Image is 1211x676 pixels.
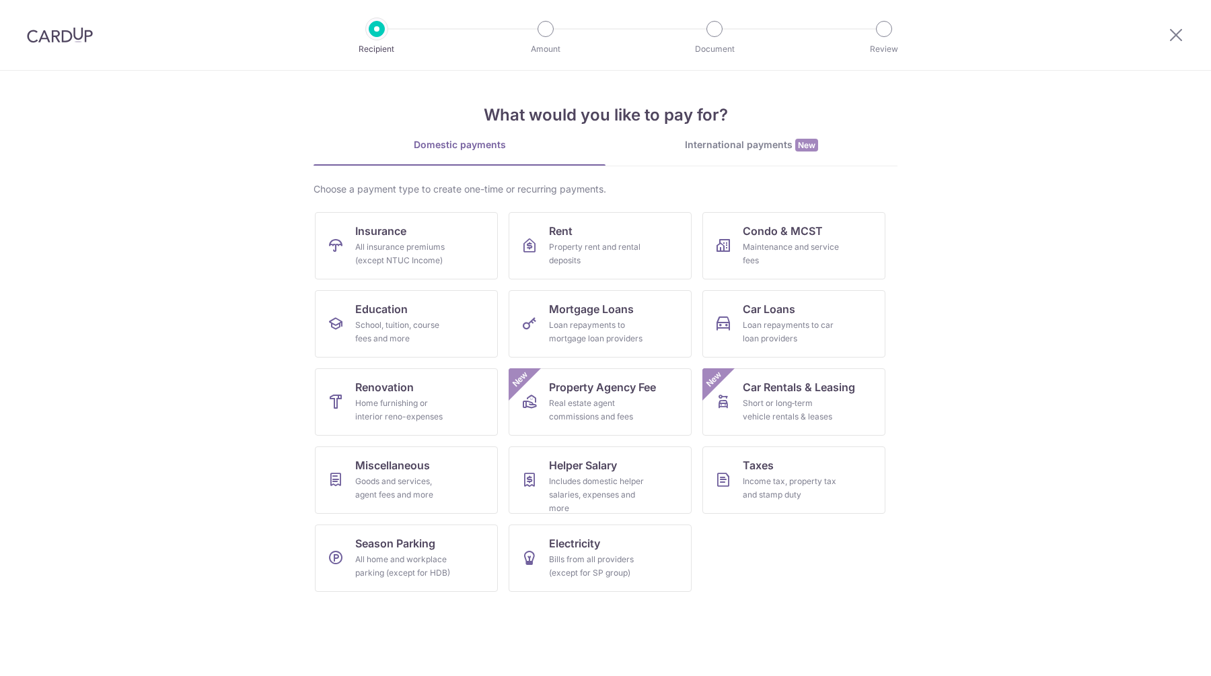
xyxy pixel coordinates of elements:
span: Mortgage Loans [549,301,634,317]
img: CardUp [27,27,93,43]
div: Home furnishing or interior reno-expenses [355,397,452,424]
a: ElectricityBills from all providers (except for SP group) [509,525,692,592]
div: Property rent and rental deposits [549,240,646,267]
p: Amount [496,42,595,56]
a: Property Agency FeeReal estate agent commissions and feesNew [509,368,692,436]
span: Electricity [549,535,600,551]
span: Condo & MCST [743,223,823,239]
a: Condo & MCSTMaintenance and service fees [702,212,885,279]
span: Rent [549,223,573,239]
div: Choose a payment type to create one-time or recurring payments. [314,182,897,196]
h4: What would you like to pay for? [314,103,897,127]
p: Recipient [327,42,427,56]
a: RenovationHome furnishing or interior reno-expenses [315,368,498,436]
span: Car Loans [743,301,795,317]
a: Car Rentals & LeasingShort or long‑term vehicle rentals & leasesNew [702,368,885,436]
span: Renovation [355,379,414,395]
div: Income tax, property tax and stamp duty [743,475,840,502]
div: Loan repayments to mortgage loan providers [549,318,646,345]
a: EducationSchool, tuition, course fees and more [315,290,498,358]
div: Includes domestic helper salaries, expenses and more [549,475,646,515]
span: Car Rentals & Leasing [743,379,855,395]
a: MiscellaneousGoods and services, agent fees and more [315,446,498,514]
a: InsuranceAll insurance premiums (except NTUC Income) [315,212,498,279]
span: Helper Salary [549,457,617,473]
p: Review [834,42,934,56]
div: International payments [605,138,897,152]
span: New [509,368,531,391]
div: Loan repayments to car loan providers [743,318,840,345]
a: RentProperty rent and rental deposits [509,212,692,279]
a: Mortgage LoansLoan repayments to mortgage loan providers [509,290,692,358]
a: Helper SalaryIncludes domestic helper salaries, expenses and more [509,446,692,514]
div: Maintenance and service fees [743,240,840,267]
span: Education [355,301,408,317]
span: New [703,368,725,391]
div: Bills from all providers (except for SP group) [549,553,646,580]
span: Insurance [355,223,406,239]
div: Domestic payments [314,138,605,151]
div: Short or long‑term vehicle rentals & leases [743,397,840,424]
div: All insurance premiums (except NTUC Income) [355,240,452,267]
p: Document [665,42,764,56]
span: New [795,139,818,151]
span: Miscellaneous [355,457,430,473]
span: Season Parking [355,535,435,551]
span: Property Agency Fee [549,379,656,395]
span: Taxes [743,457,774,473]
div: Real estate agent commissions and fees [549,397,646,424]
div: Goods and services, agent fees and more [355,475,452,502]
iframe: Opens a widget where you can find more information [1124,636,1198,669]
a: Car LoansLoan repayments to car loan providers [702,290,885,358]
div: All home and workplace parking (except for HDB) [355,553,452,580]
a: TaxesIncome tax, property tax and stamp duty [702,446,885,514]
div: School, tuition, course fees and more [355,318,452,345]
a: Season ParkingAll home and workplace parking (except for HDB) [315,525,498,592]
